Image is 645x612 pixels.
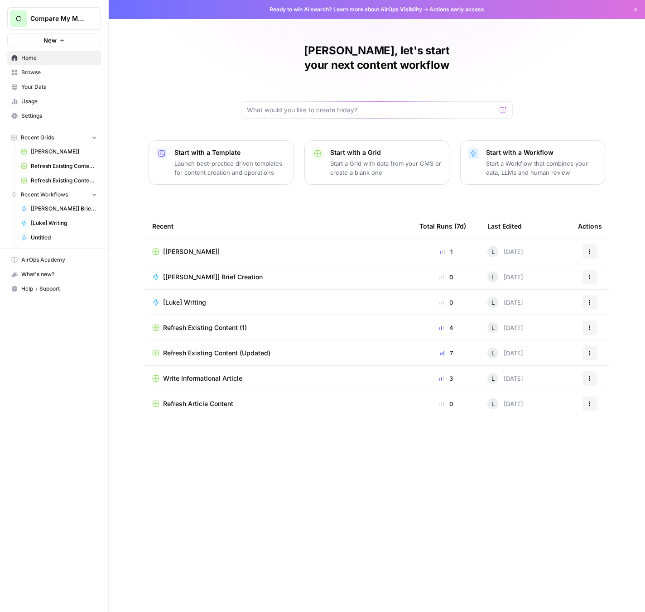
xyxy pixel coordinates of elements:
[333,6,363,13] a: Learn more
[491,273,495,282] span: L
[487,373,523,384] div: [DATE]
[21,191,68,199] span: Recent Workflows
[163,349,270,358] span: Refresh Existing Content (Updated)
[16,13,21,24] span: C
[31,177,97,185] span: Refresh Existing Content (Updated)
[419,247,473,256] div: 1
[152,214,405,239] div: Recent
[7,94,101,109] a: Usage
[152,298,405,307] a: [Luke] Writing
[21,285,97,293] span: Help + Support
[419,273,473,282] div: 0
[7,267,101,282] button: What's new?
[7,131,101,144] button: Recent Grids
[247,105,496,115] input: What would you like to create today?
[7,282,101,296] button: Help + Support
[487,322,523,333] div: [DATE]
[163,273,263,282] span: [[PERSON_NAME]] Brief Creation
[491,374,495,383] span: L
[163,298,206,307] span: [Luke] Writing
[486,148,597,157] p: Start with a Workflow
[163,247,220,256] span: [[PERSON_NAME]]
[31,205,97,213] span: [[PERSON_NAME]] Brief Creation
[7,109,101,123] a: Settings
[163,374,242,383] span: Write Informational Article
[419,349,473,358] div: 7
[487,398,523,409] div: [DATE]
[7,80,101,94] a: Your Data
[270,5,422,14] span: Ready to win AI search? about AirOps Visibility
[7,188,101,201] button: Recent Workflows
[43,36,57,45] span: New
[17,159,101,173] a: Refresh Existing Content (1)
[460,140,605,185] button: Start with a WorkflowStart a Workflow that combines your data, LLMs and human review
[487,348,523,359] div: [DATE]
[31,234,97,242] span: Untitled
[241,43,513,72] h1: [PERSON_NAME], let's start your next content workflow
[21,83,97,91] span: Your Data
[31,162,97,170] span: Refresh Existing Content (1)
[30,14,85,23] span: Compare My Move
[152,374,405,383] a: Write Informational Article
[491,399,495,408] span: L
[152,399,405,408] a: Refresh Article Content
[21,97,97,105] span: Usage
[21,68,97,76] span: Browse
[487,246,523,257] div: [DATE]
[152,273,405,282] a: [[PERSON_NAME]] Brief Creation
[429,5,484,14] span: Actions early access
[7,51,101,65] a: Home
[419,399,473,408] div: 0
[163,399,233,408] span: Refresh Article Content
[487,214,522,239] div: Last Edited
[174,148,286,157] p: Start with a Template
[419,214,466,239] div: Total Runs (7d)
[7,7,101,30] button: Workspace: Compare My Move
[7,65,101,80] a: Browse
[17,144,101,159] a: [[PERSON_NAME]]
[330,159,442,177] p: Start a Grid with data from your CMS or create a blank one
[17,216,101,230] a: [Luke] Writing
[21,134,54,142] span: Recent Grids
[149,140,294,185] button: Start with a TemplateLaunch best-practice driven templates for content creation and operations
[491,323,495,332] span: L
[491,349,495,358] span: L
[21,112,97,120] span: Settings
[21,256,97,264] span: AirOps Academy
[487,297,523,308] div: [DATE]
[419,298,473,307] div: 0
[486,159,597,177] p: Start a Workflow that combines your data, LLMs and human review
[17,173,101,188] a: Refresh Existing Content (Updated)
[17,230,101,245] a: Untitled
[419,323,473,332] div: 4
[152,349,405,358] a: Refresh Existing Content (Updated)
[7,33,101,47] button: New
[491,298,495,307] span: L
[152,323,405,332] a: Refresh Existing Content (1)
[31,219,97,227] span: [Luke] Writing
[163,323,247,332] span: Refresh Existing Content (1)
[8,268,101,281] div: What's new?
[487,272,523,282] div: [DATE]
[174,159,286,177] p: Launch best-practice driven templates for content creation and operations
[31,148,97,156] span: [[PERSON_NAME]]
[491,247,495,256] span: L
[7,253,101,267] a: AirOps Academy
[17,201,101,216] a: [[PERSON_NAME]] Brief Creation
[330,148,442,157] p: Start with a Grid
[419,374,473,383] div: 3
[21,54,97,62] span: Home
[578,214,602,239] div: Actions
[304,140,449,185] button: Start with a GridStart a Grid with data from your CMS or create a blank one
[152,247,405,256] a: [[PERSON_NAME]]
